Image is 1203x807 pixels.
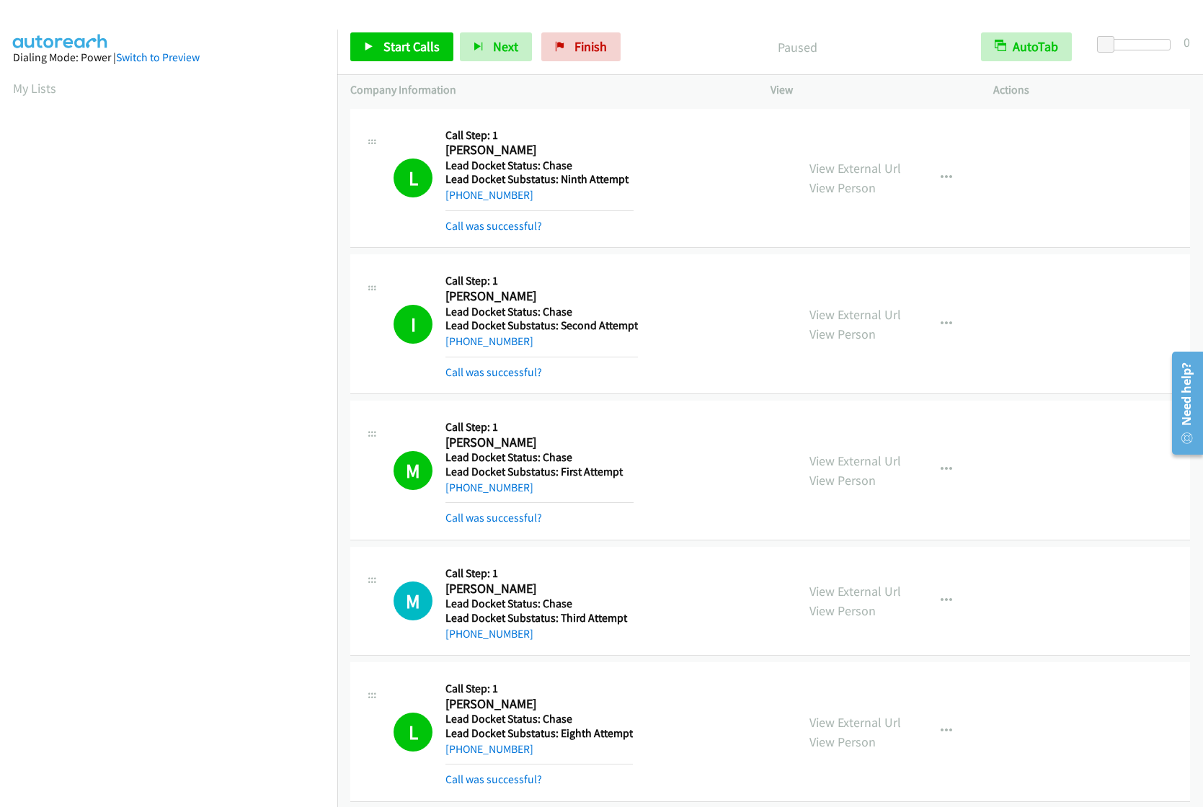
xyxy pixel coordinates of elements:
h1: M [394,451,432,490]
a: Switch to Preview [116,50,200,64]
h5: Lead Docket Substatus: Eighth Attempt [445,726,633,741]
h2: [PERSON_NAME] [445,288,634,305]
a: [PHONE_NUMBER] [445,334,533,348]
a: View External Url [809,583,901,599]
h1: L [394,713,432,752]
h5: Lead Docket Status: Chase [445,305,638,319]
h5: Lead Docket Status: Chase [445,712,633,726]
h2: [PERSON_NAME] [445,696,633,713]
h5: Lead Docket Substatus: Third Attempt [445,611,634,625]
h5: Lead Docket Substatus: Ninth Attempt [445,172,634,187]
iframe: Resource Center [1161,346,1203,460]
a: View Person [809,472,876,489]
a: Call was successful? [445,219,542,233]
div: Dialing Mode: Power | [13,49,324,66]
a: [PHONE_NUMBER] [445,627,533,641]
a: View Person [809,734,876,750]
a: View Person [809,602,876,619]
a: View External Url [809,306,901,323]
a: [PHONE_NUMBER] [445,188,533,202]
div: Delay between calls (in seconds) [1104,39,1171,50]
h5: Call Step: 1 [445,128,634,143]
a: Call was successful? [445,365,542,379]
a: View Person [809,179,876,196]
h1: L [394,159,432,197]
h5: Lead Docket Substatus: First Attempt [445,465,634,479]
h5: Call Step: 1 [445,682,633,696]
a: Finish [541,32,621,61]
h2: [PERSON_NAME] [445,434,634,451]
a: Start Calls [350,32,453,61]
p: Paused [640,37,955,57]
p: Company Information [350,81,745,99]
a: View External Url [809,452,901,469]
h5: Lead Docket Substatus: Second Attempt [445,318,638,333]
p: Actions [993,81,1190,99]
h5: Call Step: 1 [445,420,634,434]
p: View [771,81,967,99]
h2: [PERSON_NAME] [445,581,634,597]
a: [PHONE_NUMBER] [445,481,533,494]
button: AutoTab [981,32,1072,61]
a: My Lists [13,80,56,97]
div: 0 [1184,32,1190,52]
h5: Call Step: 1 [445,274,638,288]
span: Start Calls [383,38,440,55]
a: Call was successful? [445,772,542,786]
h5: Call Step: 1 [445,566,634,581]
div: The call is yet to be attempted [394,581,432,620]
a: View External Url [809,160,901,177]
a: View External Url [809,714,901,731]
h5: Lead Docket Status: Chase [445,597,634,611]
a: Call was successful? [445,511,542,525]
h1: M [394,581,432,620]
h2: [PERSON_NAME] [445,142,634,159]
h1: I [394,305,432,344]
span: Finish [574,38,607,55]
iframe: Dialpad [13,111,337,795]
h5: Lead Docket Status: Chase [445,450,634,465]
h5: Lead Docket Status: Chase [445,159,634,173]
button: Next [460,32,532,61]
a: View Person [809,326,876,342]
span: Next [493,38,518,55]
a: [PHONE_NUMBER] [445,742,533,756]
